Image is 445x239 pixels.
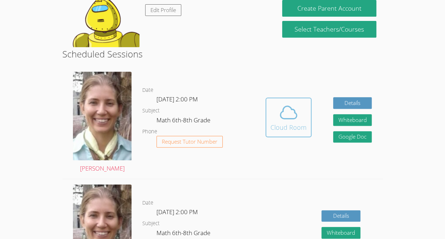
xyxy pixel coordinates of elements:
[142,199,153,207] dt: Date
[142,106,160,115] dt: Subject
[142,127,157,136] dt: Phone
[321,210,360,222] a: Details
[266,98,312,137] button: Cloud Room
[156,115,212,127] dd: Math 6th-8th Grade
[73,72,132,173] a: [PERSON_NAME]
[282,21,376,38] a: Select Teachers/Courses
[162,139,217,144] span: Request Tutor Number
[333,131,372,143] a: Google Doc
[142,219,160,228] dt: Subject
[156,208,198,216] span: [DATE] 2:00 PM
[333,114,372,126] button: Whiteboard
[142,86,153,95] dt: Date
[62,47,383,61] h2: Scheduled Sessions
[333,97,372,109] a: Details
[156,95,198,103] span: [DATE] 2:00 PM
[73,72,132,160] img: Screenshot%202024-09-06%20202226%20-%20Cropped.png
[145,4,181,16] a: Edit Profile
[321,227,360,239] button: Whiteboard
[270,122,307,132] div: Cloud Room
[156,136,223,148] button: Request Tutor Number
